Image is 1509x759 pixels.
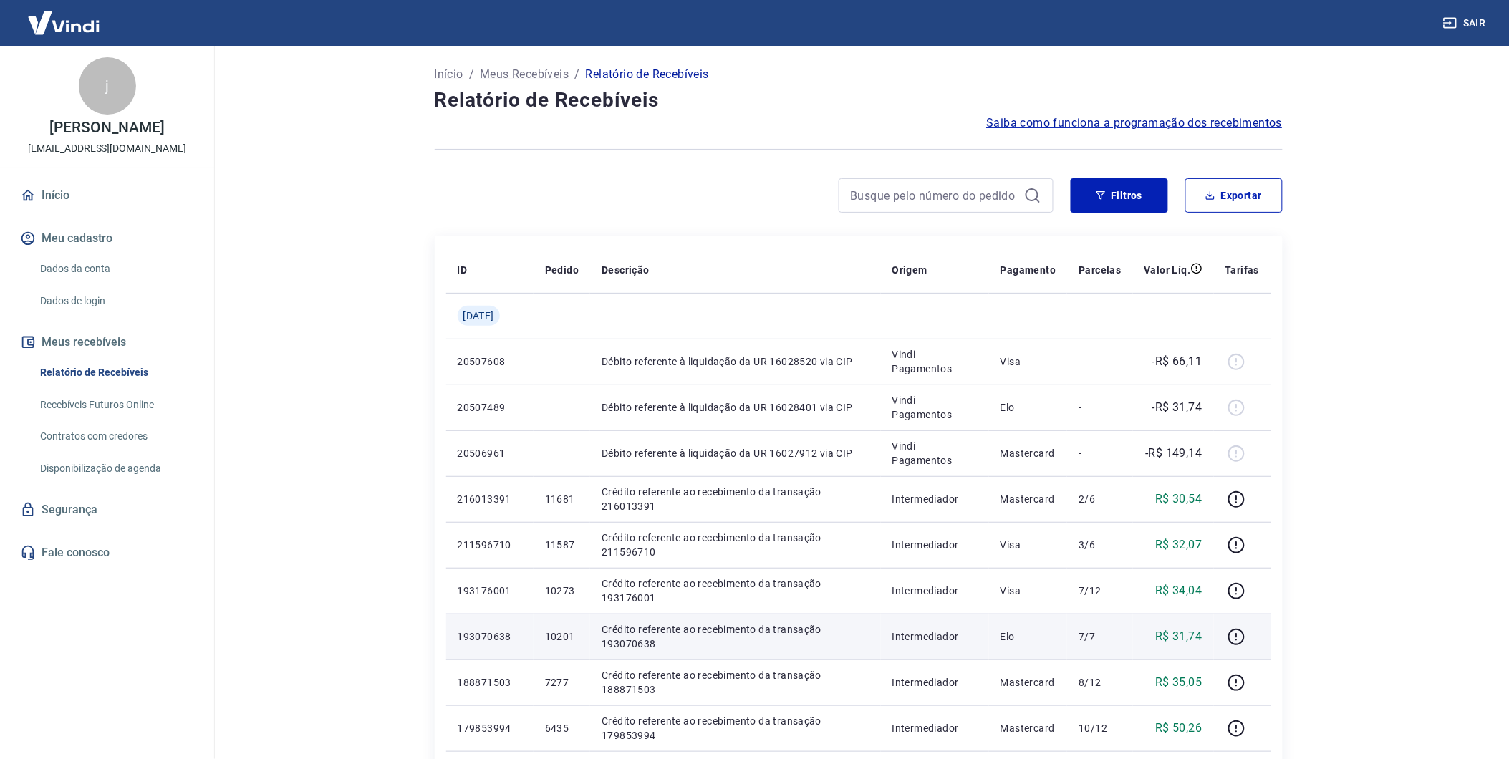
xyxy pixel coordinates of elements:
p: 10201 [545,629,579,644]
p: Mastercard [1001,721,1056,735]
p: 20507608 [458,354,522,369]
p: [EMAIL_ADDRESS][DOMAIN_NAME] [28,141,186,156]
p: Mastercard [1001,492,1056,506]
p: 10273 [545,584,579,598]
p: R$ 31,74 [1155,628,1202,645]
a: Dados da conta [34,254,197,284]
p: -R$ 31,74 [1152,399,1202,416]
p: Débito referente à liquidação da UR 16028401 via CIP [602,400,869,415]
p: -R$ 149,14 [1146,445,1202,462]
p: Débito referente à liquidação da UR 16027912 via CIP [602,446,869,460]
p: - [1079,446,1121,460]
p: Parcelas [1079,263,1121,277]
p: Intermediador [892,538,978,552]
button: Exportar [1185,178,1283,213]
p: Débito referente à liquidação da UR 16028520 via CIP [602,354,869,369]
p: Pedido [545,263,579,277]
p: 6435 [545,721,579,735]
p: Vindi Pagamentos [892,439,978,468]
p: Tarifas [1225,263,1260,277]
p: R$ 35,05 [1155,674,1202,691]
p: Intermediador [892,675,978,690]
p: Visa [1001,354,1056,369]
p: R$ 32,07 [1155,536,1202,553]
p: 7277 [545,675,579,690]
p: Origem [892,263,927,277]
p: Crédito referente ao recebimento da transação 179853994 [602,714,869,743]
a: Meus Recebíveis [480,66,569,83]
p: Visa [1001,538,1056,552]
p: Descrição [602,263,650,277]
a: Disponibilização de agenda [34,454,197,483]
img: Vindi [17,1,110,44]
p: Intermediador [892,629,978,644]
button: Filtros [1071,178,1168,213]
p: Crédito referente ao recebimento da transação 211596710 [602,531,869,559]
button: Meus recebíveis [17,327,197,358]
a: Início [435,66,463,83]
a: Fale conosco [17,537,197,569]
a: Segurança [17,494,197,526]
p: Elo [1001,400,1056,415]
p: Crédito referente ao recebimento da transação 193070638 [602,622,869,651]
p: 11681 [545,492,579,506]
p: 3/6 [1079,538,1121,552]
button: Meu cadastro [17,223,197,254]
p: 211596710 [458,538,522,552]
p: Mastercard [1001,675,1056,690]
p: Relatório de Recebíveis [586,66,709,83]
p: Intermediador [892,492,978,506]
a: Recebíveis Futuros Online [34,390,197,420]
p: Vindi Pagamentos [892,393,978,422]
p: - [1079,400,1121,415]
p: / [574,66,579,83]
span: [DATE] [463,309,494,323]
div: j [79,57,136,115]
p: 216013391 [458,492,522,506]
p: R$ 30,54 [1155,490,1202,508]
a: Saiba como funciona a programação dos recebimentos [987,115,1283,132]
p: -R$ 66,11 [1152,353,1202,370]
p: 7/12 [1079,584,1121,598]
p: ID [458,263,468,277]
p: 11587 [545,538,579,552]
p: R$ 34,04 [1155,582,1202,599]
p: 7/7 [1079,629,1121,644]
p: Vindi Pagamentos [892,347,978,376]
p: Elo [1001,629,1056,644]
button: Sair [1440,10,1492,37]
p: 2/6 [1079,492,1121,506]
p: 193176001 [458,584,522,598]
p: [PERSON_NAME] [49,120,164,135]
p: Pagamento [1001,263,1056,277]
a: Relatório de Recebíveis [34,358,197,387]
p: Mastercard [1001,446,1056,460]
a: Dados de login [34,286,197,316]
p: / [469,66,474,83]
p: Visa [1001,584,1056,598]
p: - [1079,354,1121,369]
p: Crédito referente ao recebimento da transação 188871503 [602,668,869,697]
a: Início [17,180,197,211]
p: R$ 50,26 [1155,720,1202,737]
p: 179853994 [458,721,522,735]
p: 8/12 [1079,675,1121,690]
p: Valor Líq. [1144,263,1191,277]
p: Crédito referente ao recebimento da transação 216013391 [602,485,869,513]
p: 10/12 [1079,721,1121,735]
h4: Relatório de Recebíveis [435,86,1283,115]
p: Intermediador [892,584,978,598]
p: 193070638 [458,629,522,644]
input: Busque pelo número do pedido [851,185,1018,206]
a: Contratos com credores [34,422,197,451]
p: Intermediador [892,721,978,735]
p: 20506961 [458,446,522,460]
p: 188871503 [458,675,522,690]
p: Crédito referente ao recebimento da transação 193176001 [602,576,869,605]
p: 20507489 [458,400,522,415]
